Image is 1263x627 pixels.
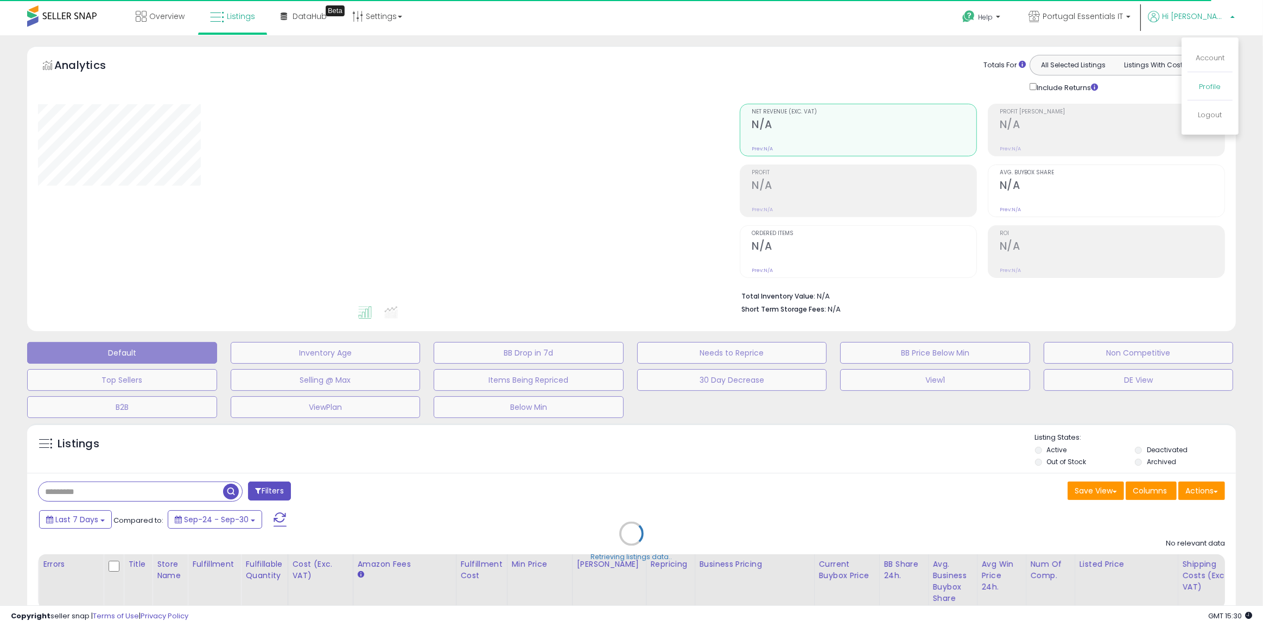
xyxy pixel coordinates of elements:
[27,342,217,364] button: Default
[840,342,1030,364] button: BB Price Below Min
[1113,58,1194,72] button: Listings With Cost
[326,5,345,16] div: Tooltip anchor
[741,305,826,314] b: Short Term Storage Fees:
[752,231,976,237] span: Ordered Items
[752,118,976,133] h2: N/A
[1000,109,1224,115] span: Profit [PERSON_NAME]
[1000,240,1224,255] h2: N/A
[752,267,773,274] small: Prev: N/A
[231,342,421,364] button: Inventory Age
[1148,11,1235,35] a: Hi [PERSON_NAME]
[434,396,624,418] button: Below Min
[752,145,773,152] small: Prev: N/A
[1021,81,1111,93] div: Include Returns
[1033,58,1114,72] button: All Selected Listings
[1000,145,1021,152] small: Prev: N/A
[983,60,1026,71] div: Totals For
[1044,342,1234,364] button: Non Competitive
[1000,267,1021,274] small: Prev: N/A
[591,553,672,562] div: Retrieving listings data..
[1196,53,1224,63] a: Account
[1199,81,1221,92] a: Profile
[149,11,185,22] span: Overview
[1000,206,1021,213] small: Prev: N/A
[752,179,976,194] h2: N/A
[1162,11,1227,22] span: Hi [PERSON_NAME]
[962,10,975,23] i: Get Help
[978,12,993,22] span: Help
[752,206,773,213] small: Prev: N/A
[828,304,841,314] span: N/A
[752,240,976,255] h2: N/A
[637,369,827,391] button: 30 Day Decrease
[231,369,421,391] button: Selling @ Max
[1000,170,1224,176] span: Avg. Buybox Share
[227,11,255,22] span: Listings
[1000,231,1224,237] span: ROI
[954,2,1011,35] a: Help
[434,369,624,391] button: Items Being Repriced
[1000,179,1224,194] h2: N/A
[752,109,976,115] span: Net Revenue (Exc. VAT)
[741,289,1217,302] li: N/A
[434,342,624,364] button: BB Drop in 7d
[1044,369,1234,391] button: DE View
[27,369,217,391] button: Top Sellers
[840,369,1030,391] button: View1
[637,342,827,364] button: Needs to Reprice
[11,611,50,621] strong: Copyright
[293,11,327,22] span: DataHub
[27,396,217,418] button: B2B
[1000,118,1224,133] h2: N/A
[54,58,127,75] h5: Analytics
[752,170,976,176] span: Profit
[11,611,188,622] div: seller snap | |
[741,292,815,301] b: Total Inventory Value:
[1198,110,1222,120] a: Logout
[231,396,421,418] button: ViewPlan
[1043,11,1123,22] span: Portugal Essentials IT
